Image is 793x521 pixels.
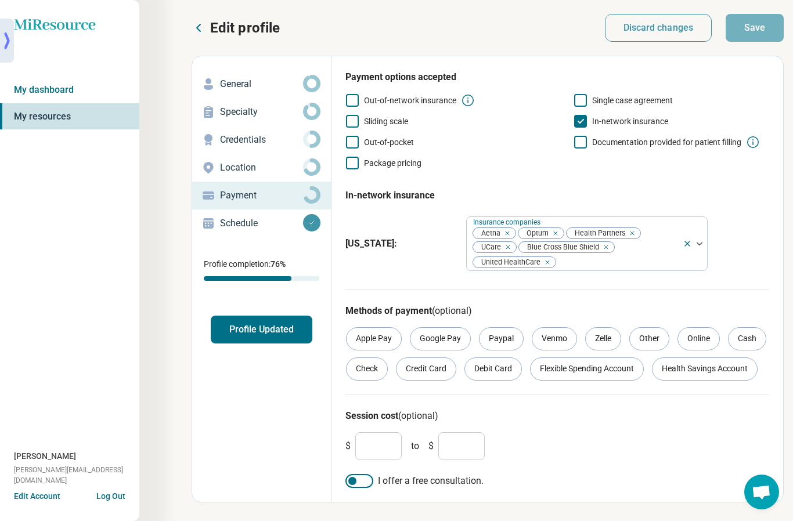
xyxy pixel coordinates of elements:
span: United HealthCare [473,257,544,268]
h3: Payment options accepted [345,70,769,84]
p: Edit profile [210,19,280,37]
span: [PERSON_NAME][EMAIL_ADDRESS][DOMAIN_NAME] [14,465,139,486]
a: Location [192,154,331,182]
a: Schedule [192,209,331,237]
p: Credentials [220,133,303,147]
span: to [411,439,419,453]
button: Discard changes [605,14,712,42]
a: Open chat [744,475,779,509]
span: Out-of-pocket [364,138,414,147]
span: Out-of-network insurance [364,96,456,105]
button: Edit profile [192,19,280,37]
span: (optional) [432,305,472,316]
div: Profile completion [204,276,319,281]
span: UCare [473,242,504,253]
span: Package pricing [364,158,421,168]
span: Aetna [473,228,504,239]
div: Paypal [479,327,524,350]
button: Save [726,14,784,42]
div: Debit Card [464,357,522,381]
span: $ [428,439,434,453]
legend: In-network insurance [345,179,435,212]
span: Optum [518,228,552,239]
a: Specialty [192,98,331,126]
span: 76 % [271,259,286,269]
div: Venmo [532,327,577,350]
div: Other [629,327,669,350]
span: Blue Cross Blue Shield [519,242,603,253]
span: [PERSON_NAME] [14,450,76,462]
a: General [192,70,331,98]
label: I offer a free consultation. [345,474,769,488]
span: In-network insurance [592,117,668,126]
p: Specialty [220,105,303,119]
a: Credentials [192,126,331,154]
button: Edit Account [14,490,60,502]
div: Zelle [585,327,621,350]
button: Profile Updated [211,316,312,343]
div: Health Savings Account [652,357,758,381]
a: Payment [192,182,331,209]
span: Health Partners [567,228,629,239]
h3: Session cost [345,409,769,423]
div: Credit Card [396,357,456,381]
button: Log Out [96,490,125,500]
p: General [220,77,303,91]
span: Single case agreement [592,96,673,105]
span: (optional) [398,410,438,421]
p: Location [220,161,303,175]
p: Schedule [220,216,303,230]
h3: Methods of payment [345,304,769,318]
div: Google Pay [410,327,471,350]
span: Sliding scale [364,117,408,126]
span: [US_STATE] : [345,237,457,251]
div: Profile completion: [192,251,331,288]
div: Flexible Spending Account [530,357,644,381]
p: Payment [220,189,303,202]
label: Insurance companies [473,218,543,226]
div: Online [677,327,720,350]
span: Documentation provided for patient filling [592,138,741,147]
span: $ [345,439,351,453]
div: Check [346,357,388,381]
div: Cash [728,327,766,350]
div: Apple Pay [346,327,402,350]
